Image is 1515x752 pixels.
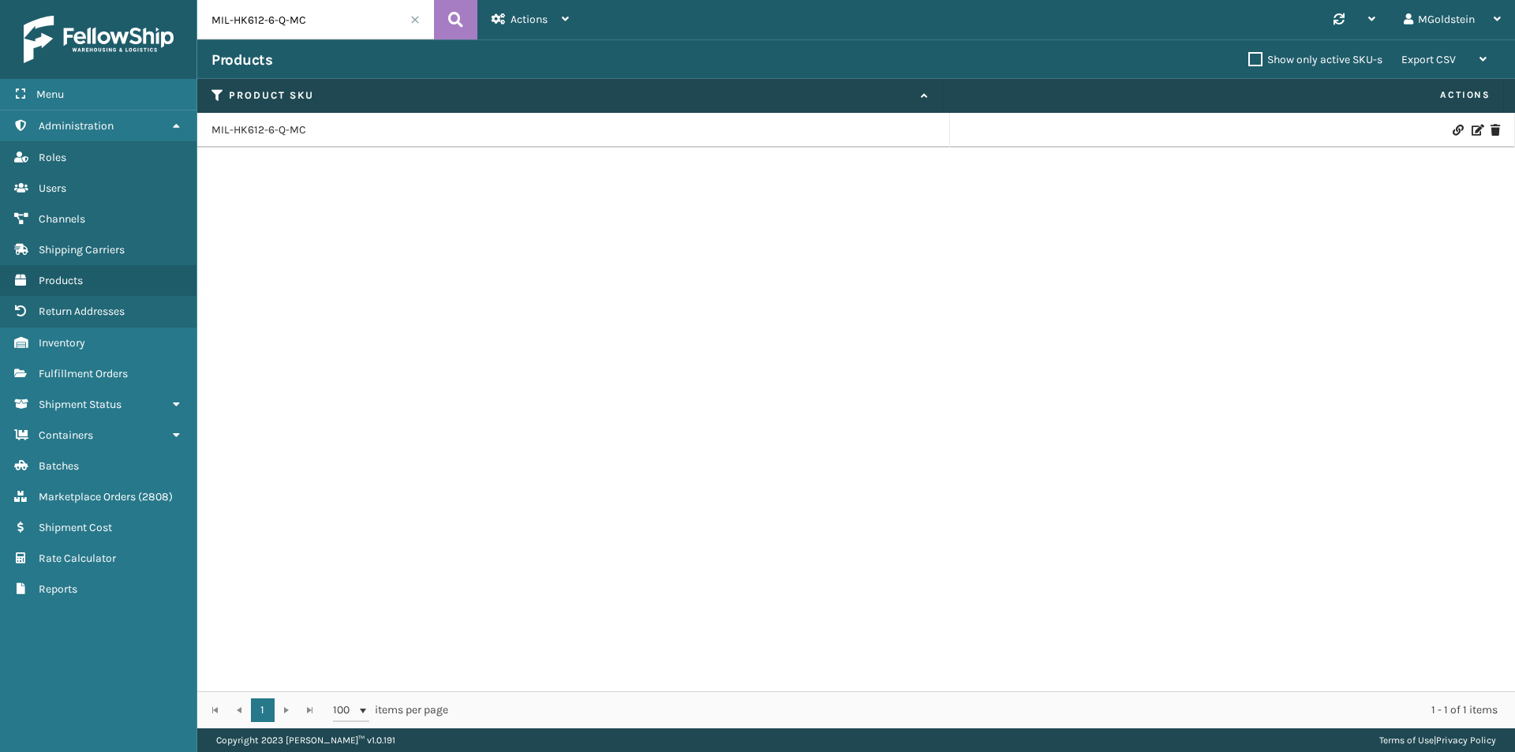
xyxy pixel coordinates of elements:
[511,13,548,26] span: Actions
[39,181,66,195] span: Users
[39,367,128,380] span: Fulfillment Orders
[39,490,136,503] span: Marketplace Orders
[1436,735,1496,746] a: Privacy Policy
[1401,53,1456,66] span: Export CSV
[36,88,64,101] span: Menu
[1379,728,1496,752] div: |
[211,51,272,69] h3: Products
[229,88,913,103] label: Product SKU
[39,398,122,411] span: Shipment Status
[39,459,79,473] span: Batches
[24,16,174,63] img: logo
[216,728,395,752] p: Copyright 2023 [PERSON_NAME]™ v 1.0.191
[333,702,357,718] span: 100
[470,702,1498,718] div: 1 - 1 of 1 items
[39,119,114,133] span: Administration
[39,243,125,256] span: Shipping Carriers
[39,212,85,226] span: Channels
[948,82,1500,108] span: Actions
[211,122,306,138] a: MIL-HK612-6-Q-MC
[39,305,125,318] span: Return Addresses
[1379,735,1434,746] a: Terms of Use
[39,336,85,350] span: Inventory
[39,552,116,565] span: Rate Calculator
[39,274,83,287] span: Products
[1472,125,1481,136] i: Edit
[1491,125,1500,136] i: Delete
[138,490,173,503] span: ( 2808 )
[39,582,77,596] span: Reports
[39,521,112,534] span: Shipment Cost
[1453,125,1462,136] i: Link Product
[39,151,66,164] span: Roles
[251,698,275,722] a: 1
[39,428,93,442] span: Containers
[1248,53,1382,66] label: Show only active SKU-s
[333,698,448,722] span: items per page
